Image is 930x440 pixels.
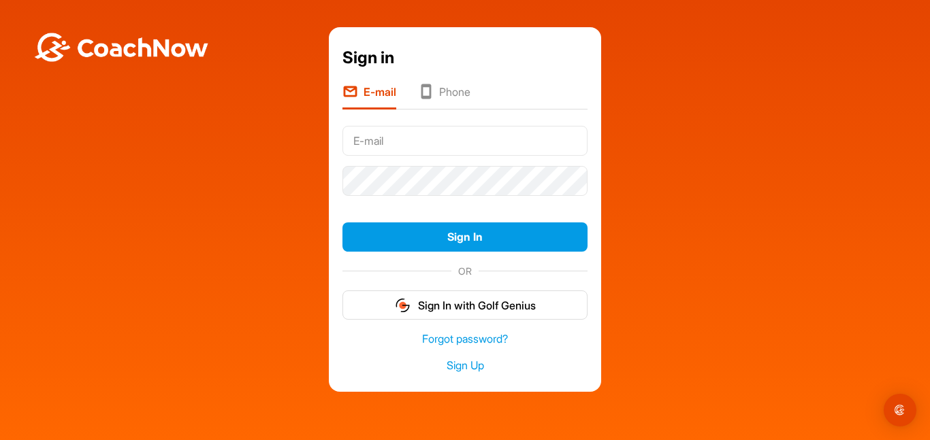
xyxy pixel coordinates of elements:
[418,84,470,109] li: Phone
[342,222,588,252] button: Sign In
[342,84,396,109] li: E-mail
[342,290,588,320] button: Sign In with Golf Genius
[451,264,479,278] span: OR
[342,331,588,347] a: Forgot password?
[342,46,588,70] div: Sign in
[884,394,916,426] div: Open Intercom Messenger
[394,297,411,314] img: gg_logo
[33,33,210,62] img: BwLJSsUCoWCh5upNqxVrqldRgqLPVwmV24tXu5FoVAoFEpwwqQ3VIfuoInZCoVCoTD4vwADAC3ZFMkVEQFDAAAAAElFTkSuQmCC
[342,358,588,373] a: Sign Up
[342,126,588,156] input: E-mail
